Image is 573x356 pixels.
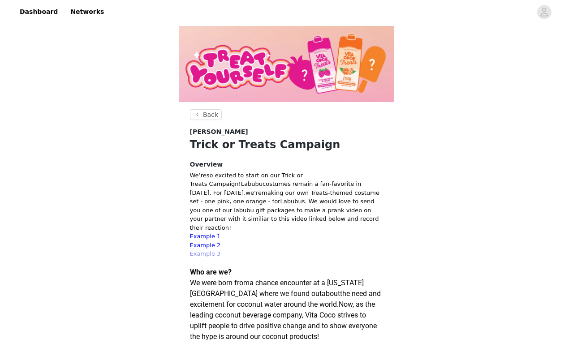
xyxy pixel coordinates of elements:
button: Back [190,109,222,120]
span: C [209,180,213,187]
a: Dashboard [14,2,63,22]
h1: Trick or Treats Campaign [190,137,383,153]
span: Labubu [241,180,263,187]
img: campaign image [179,26,394,102]
div: avatar [540,5,548,19]
span: so excited to start on our Trick or Treats [190,172,303,188]
span: Who are we? [190,268,232,276]
span: a chance encounter at a [US_STATE][GEOGRAPHIC_DATA] where we found out [190,279,364,298]
span: [PERSON_NAME] [190,127,248,137]
span: Labubus [280,198,305,205]
a: Example 1 [190,233,221,240]
a: Example 3 [190,250,221,257]
span: we’re [246,189,262,196]
span: ampaign! [190,180,380,231]
a: Example 2 [190,242,221,249]
span: We were born from [190,279,250,287]
h4: Overview [190,160,383,169]
span: . [337,300,339,309]
span: about [322,289,340,298]
a: Networks [65,2,109,22]
span: We’re [190,172,207,179]
span: strives to uplift people to drive positive change and to show everyone the hype is around our coc... [190,311,377,341]
span: making our own Treats- [262,189,330,196]
span: costumes remain a fan-favorite in [DATE]. For [DATE], [190,180,362,196]
span: . We would love to send you one of our labubu gift packages to make a prank video on your partner... [190,198,379,231]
